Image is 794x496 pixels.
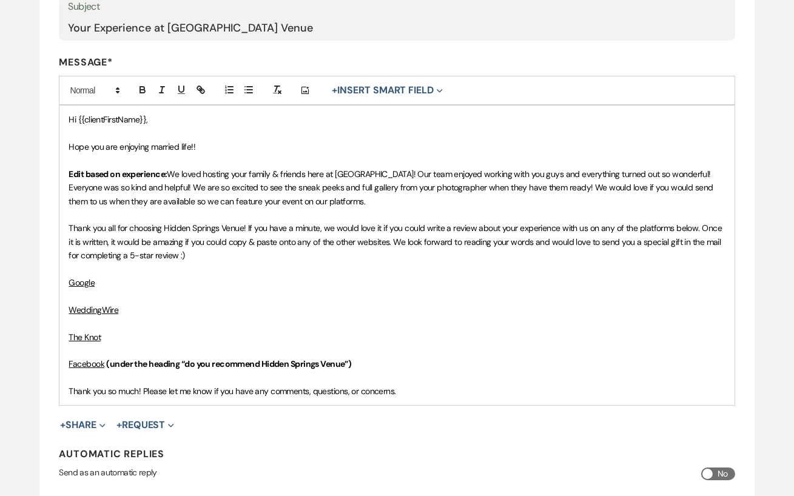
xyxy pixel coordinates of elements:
[106,358,351,369] strong: (under the heading “do you recommend Hidden Springs Venue”)
[718,466,728,481] span: No
[69,386,395,397] span: Thank you so much! Please let me know if you have any comments, questions, or concerns.
[60,420,66,430] span: +
[59,447,735,460] h4: Automatic Replies
[69,332,101,343] a: The Knot
[328,83,446,98] button: Insert Smart Field
[116,420,174,430] button: Request
[69,114,147,125] span: Hi {{clientFirstName}},
[69,277,95,288] a: Google
[69,358,104,369] a: Facebook
[69,223,724,261] span: Thank you all for choosing Hidden Springs Venue! If you have a minute, we would love it if you co...
[69,169,167,179] strong: Edit based on experience:
[116,420,122,430] span: +
[60,420,106,430] button: Share
[59,467,156,478] span: Send as an automatic reply
[59,56,735,69] label: Message*
[69,169,715,207] span: We loved hosting your family & friends here at [GEOGRAPHIC_DATA]! Our team enjoyed working with y...
[69,304,118,315] a: WeddingWire
[332,85,337,95] span: +
[69,141,195,152] span: Hope you are enjoying married life!!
